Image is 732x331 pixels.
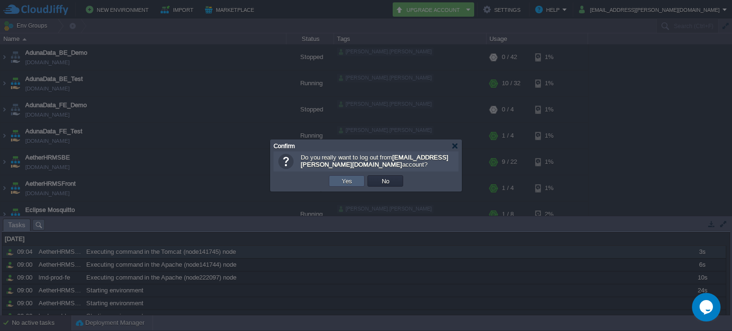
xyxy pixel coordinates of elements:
[692,293,722,321] iframe: chat widget
[301,154,448,168] b: [EMAIL_ADDRESS][PERSON_NAME][DOMAIN_NAME]
[339,177,355,185] button: Yes
[379,177,392,185] button: No
[274,142,295,150] span: Confirm
[301,154,448,168] span: Do you really want to log out from account?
